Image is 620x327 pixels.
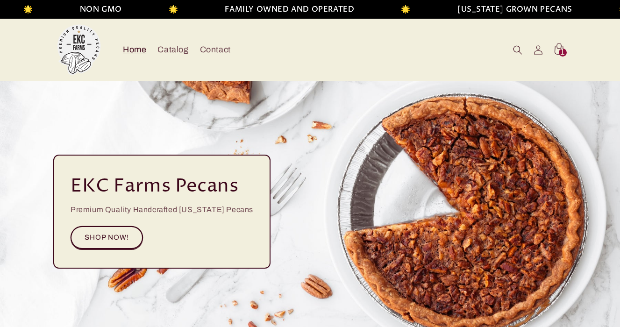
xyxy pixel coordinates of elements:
[152,39,194,61] a: Catalog
[456,3,570,16] li: [US_STATE] GROWN PECANS
[223,3,352,16] li: FAMILY OWNED AND OPERATED
[117,39,152,61] a: Home
[399,3,409,16] li: 🌟
[560,49,565,57] span: 1
[123,44,146,55] span: Home
[78,3,120,16] li: NON GMO
[53,24,105,76] img: EKC Pecans
[71,226,143,249] a: SHOP NOW!
[21,3,31,16] li: 🌟
[71,203,253,217] p: Premium Quality Handcrafted [US_STATE] Pecans
[50,21,108,79] a: EKC Pecans
[200,44,231,55] span: Contact
[71,174,239,199] h2: EKC Farms Pecans
[194,39,236,61] a: Contact
[167,3,177,16] li: 🌟
[157,44,188,55] span: Catalog
[507,40,528,60] summary: Search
